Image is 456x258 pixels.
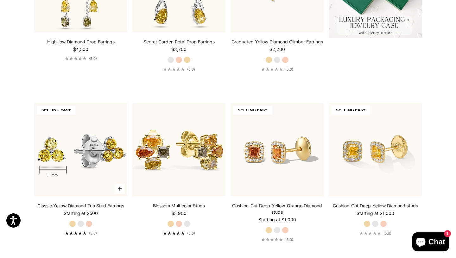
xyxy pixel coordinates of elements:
a: Blossom Multicolor Studs [153,203,205,209]
a: 5.0 out of 5.0 stars(5.0) [163,67,195,72]
sale-price: $3,700 [171,46,187,53]
div: 5.0 out of 5.0 stars [163,67,185,71]
a: Secret Garden Petal Drop Earrings [143,39,215,45]
sale-price: Starting at $500 [64,210,98,217]
img: #WhiteGold [34,103,127,196]
sale-price: $4,500 [73,46,88,53]
span: (5.0) [89,231,97,236]
a: Classic Yellow Diamond Trio Stud Earrings [37,203,124,209]
a: 5.0 out of 5.0 stars(5.0) [163,231,195,236]
span: (5.0) [383,231,391,236]
span: (5.0) [187,67,195,72]
sale-price: Starting at $1,000 [258,217,296,223]
a: Cushion-Cut Deep-Yellow-Orange Diamond studs [231,203,324,215]
a: 5.0 out of 5.0 stars(5.0) [261,67,293,72]
div: 5.0 out of 5.0 stars [163,231,185,235]
span: SELLING FAST [331,106,370,115]
img: #YellowGold [231,103,324,196]
span: (5.0) [285,67,293,72]
img: #YellowGold [329,103,422,196]
sale-price: $5,900 [171,210,187,217]
div: 5.0 out of 5.0 stars [65,231,86,235]
a: 5.0 out of 5.0 stars(5.0) [261,237,293,242]
span: SELLING FAST [233,106,272,115]
a: 5.0 out of 5.0 stars(5.0) [65,56,97,61]
span: (5.0) [89,56,97,61]
sale-price: $2,200 [269,46,285,53]
sale-price: Starting at $1,000 [357,210,394,217]
a: High-low Diamond Drop Earrings [47,39,115,45]
a: 5.0 out of 5.0 stars(5.0) [359,231,391,236]
inbox-online-store-chat: Shopify online store chat [410,232,451,253]
a: Graduated Yellow Diamond Climber Earrings [231,39,323,45]
div: 5.0 out of 5.0 stars [65,57,86,60]
div: 5.0 out of 5.0 stars [359,231,381,235]
div: 5.0 out of 5.0 stars [261,67,283,71]
a: Cushion-Cut Deep-Yellow Diamond studs [333,203,418,209]
div: 5.0 out of 5.0 stars [261,238,283,241]
span: SELLING FAST [37,106,76,115]
span: (5.0) [187,231,195,236]
span: (5.0) [285,237,293,242]
img: #YellowGold [132,103,225,196]
a: 5.0 out of 5.0 stars(5.0) [65,231,97,236]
